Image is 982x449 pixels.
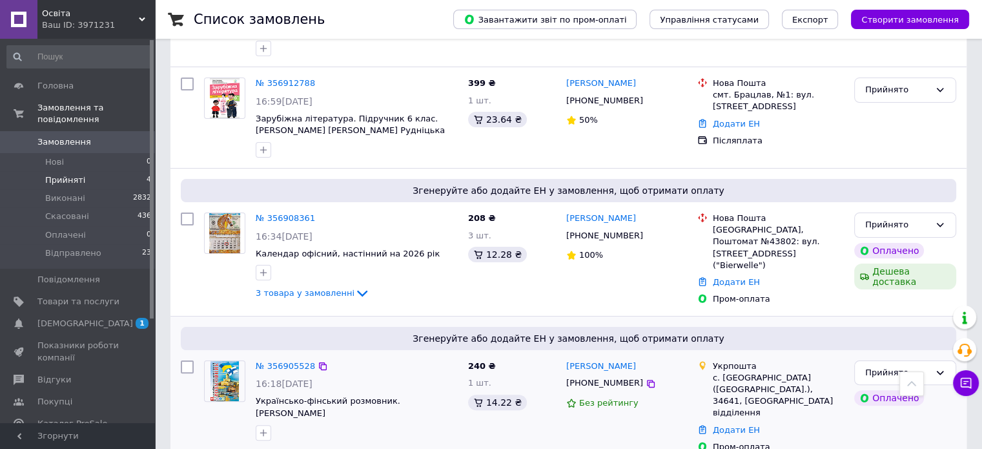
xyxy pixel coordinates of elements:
a: № 356912788 [256,78,315,88]
span: 399 ₴ [468,78,496,88]
span: 16:18[DATE] [256,379,312,389]
span: Головна [37,80,74,92]
span: 4 [147,174,151,186]
span: 50% [579,115,598,125]
span: Товари та послуги [37,296,119,308]
a: Українсько-фінський розмовник. [PERSON_NAME] [256,396,400,418]
span: Повідомлення [37,274,100,286]
div: Нова Пошта [713,78,844,89]
div: 14.22 ₴ [468,395,527,410]
div: с. [GEOGRAPHIC_DATA] ([GEOGRAPHIC_DATA].), 34641, [GEOGRAPHIC_DATA] відділення [713,372,844,419]
div: [PHONE_NUMBER] [564,227,646,244]
span: Завантажити звіт по пром-оплаті [464,14,626,25]
span: 240 ₴ [468,361,496,371]
span: Показники роботи компанії [37,340,119,363]
span: Освіта [42,8,139,19]
span: Створити замовлення [861,15,959,25]
div: Післяплата [713,135,844,147]
span: Скасовані [45,211,89,222]
button: Завантажити звіт по пром-оплаті [453,10,637,29]
span: 2832 [133,193,151,204]
a: Додати ЕН [713,119,760,129]
a: [PERSON_NAME] [566,360,636,373]
span: Покупці [37,396,72,408]
a: Додати ЕН [713,425,760,435]
a: Створити замовлення [838,14,969,24]
span: Прийняті [45,174,85,186]
img: Фото товару [210,361,240,401]
button: Створити замовлення [851,10,969,29]
span: Експорт [792,15,828,25]
span: Каталог ProSale [37,418,107,430]
span: 208 ₴ [468,213,496,223]
span: 1 [136,318,148,329]
div: Укрпошта [713,360,844,372]
input: Пошук [6,45,152,68]
span: 1 шт. [468,96,491,105]
a: № 356908361 [256,213,315,223]
a: 3 товара у замовленні [256,288,370,298]
div: Прийнято [865,218,930,232]
button: Управління статусами [650,10,769,29]
span: Замовлення та повідомлення [37,102,155,125]
span: 0 [147,229,151,241]
a: № 356905528 [256,361,315,371]
a: Зарубіжна література. Підручник 6 клас. [PERSON_NAME] [PERSON_NAME] Рудніцька [PERSON_NAME] НУШ [256,114,445,147]
span: Оплачені [45,229,86,241]
span: Без рейтингу [579,398,639,408]
span: 0 [147,156,151,168]
span: Замовлення [37,136,91,148]
div: смт. Брацлав, №1: вул. [STREET_ADDRESS] [713,89,844,112]
div: [PHONE_NUMBER] [564,375,646,392]
span: [DEMOGRAPHIC_DATA] [37,318,133,329]
h1: Список замовлень [194,12,325,27]
span: 3 товара у замовленні [256,288,354,298]
span: 23 [142,247,151,259]
div: Оплачено [854,390,924,406]
img: Фото товару [209,213,241,253]
span: 1 шт. [468,378,491,388]
a: Додати ЕН [713,277,760,287]
div: Оплачено [854,243,924,258]
span: Згенеруйте або додайте ЕН у замовлення, щоб отримати оплату [186,332,951,345]
a: Фото товару [204,213,245,254]
a: Фото товару [204,78,245,119]
a: Фото товару [204,360,245,402]
div: [GEOGRAPHIC_DATA], Поштомат №43802: вул. [STREET_ADDRESS] ("Bierwelle") [713,224,844,271]
span: Згенеруйте або додайте ЕН у замовлення, щоб отримати оплату [186,184,951,197]
div: Прийнято [865,366,930,380]
div: Дешева доставка [854,264,956,289]
span: Нові [45,156,64,168]
div: Прийнято [865,83,930,97]
span: Відгуки [37,374,71,386]
a: Календар офісний, настінний на 2026 рік [256,249,440,258]
span: 3 шт. [468,231,491,240]
div: Пром-оплата [713,293,844,305]
span: 16:34[DATE] [256,231,312,242]
span: Управління статусами [660,15,759,25]
span: Відправлено [45,247,101,259]
span: 16:59[DATE] [256,96,312,107]
span: 100% [579,250,603,260]
div: 23.64 ₴ [468,112,527,127]
div: Нова Пошта [713,213,844,224]
a: [PERSON_NAME] [566,78,636,90]
button: Чат з покупцем [953,370,979,396]
div: 12.28 ₴ [468,247,527,262]
button: Експорт [782,10,839,29]
div: [PHONE_NUMBER] [564,92,646,109]
a: [PERSON_NAME] [566,213,636,225]
span: 436 [138,211,151,222]
div: Ваш ID: 3971231 [42,19,155,31]
span: Виконані [45,193,85,204]
img: Фото товару [210,78,239,118]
